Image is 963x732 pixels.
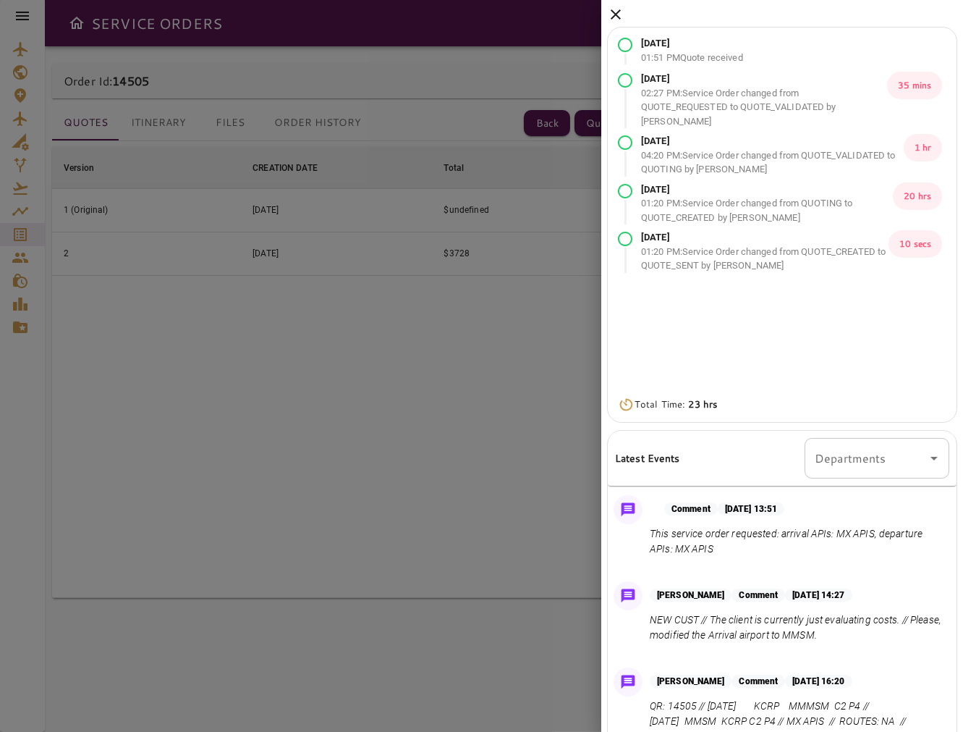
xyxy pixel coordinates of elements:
[641,51,743,65] p: 01:51 PM Quote received
[641,36,743,51] p: [DATE]
[641,134,904,148] p: [DATE]
[635,397,717,412] p: Total Time:
[893,182,942,210] p: 20 hrs
[650,526,943,557] p: This service order requested: arrival APIs: MX APIS, departure APIs: MX APIS
[888,230,942,258] p: 10 secs
[924,448,944,468] button: Open
[641,245,888,273] p: 01:20 PM : Service Order changed from QUOTE_CREATED to QUOTE_SENT by [PERSON_NAME]
[664,502,718,516] p: Comment
[887,72,942,99] p: 35 mins
[641,148,904,177] p: 04:20 PM : Service Order changed from QUOTE_VALIDATED to QUOTING by [PERSON_NAME]
[731,675,785,688] p: Comment
[688,397,717,411] b: 23 hrs
[618,500,638,520] img: Message Icon
[641,182,893,197] p: [DATE]
[641,72,887,86] p: [DATE]
[785,675,852,688] p: [DATE] 16:20
[618,586,638,606] img: Message Icon
[641,86,887,129] p: 02:27 PM : Service Order changed from QUOTE_REQUESTED to QUOTE_VALIDATED by [PERSON_NAME]
[615,450,679,466] h6: Latest Events
[618,397,635,412] img: Timer Icon
[785,589,852,602] p: [DATE] 14:27
[650,613,943,643] p: NEW CUST // The client is currently just evaluating costs. // Please, modified the Arrival airpor...
[650,675,731,688] p: [PERSON_NAME]
[731,589,785,602] p: Comment
[650,589,731,602] p: [PERSON_NAME]
[618,672,638,692] img: Message Icon
[641,230,888,245] p: [DATE]
[718,502,784,516] p: [DATE] 13:51
[641,196,893,224] p: 01:20 PM : Service Order changed from QUOTING to QUOTE_CREATED by [PERSON_NAME]
[904,134,942,161] p: 1 hr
